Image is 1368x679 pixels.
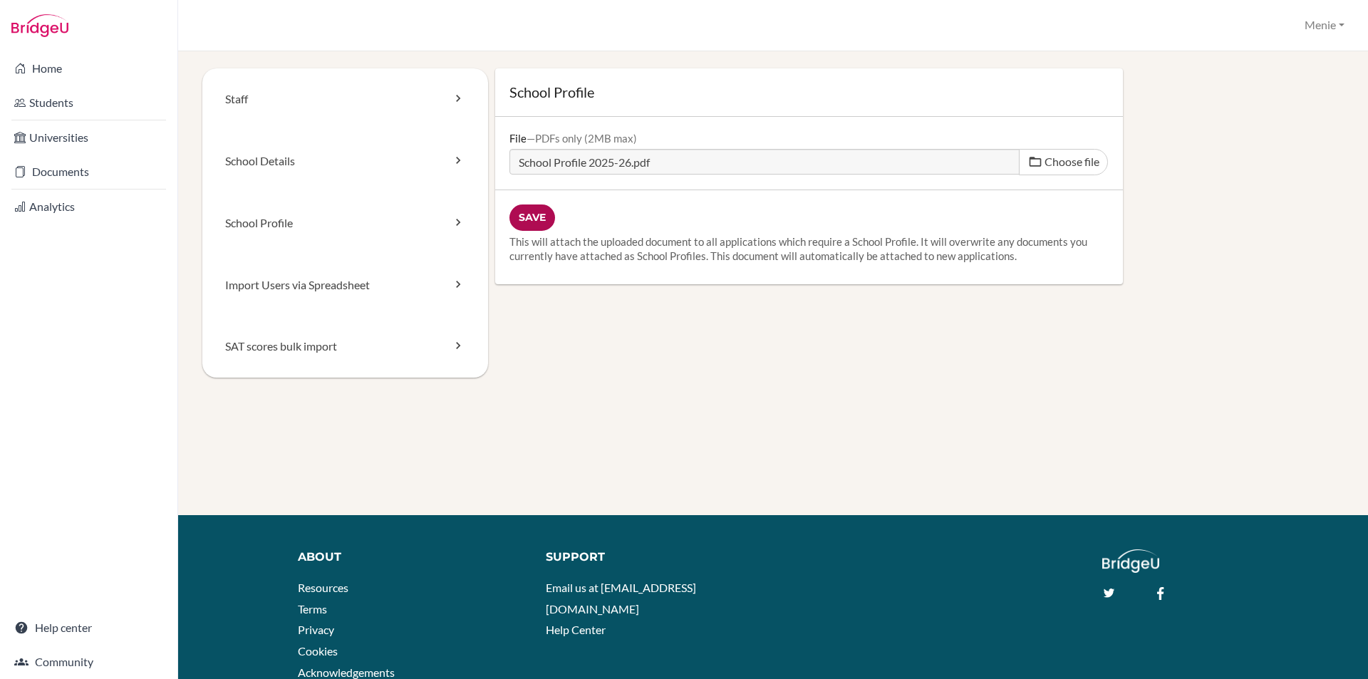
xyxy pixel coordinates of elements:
a: Help Center [546,623,606,636]
span: Choose file [1045,155,1099,168]
h1: School Profile [509,83,1109,102]
a: Home [3,54,175,83]
a: Cookies [298,644,338,658]
input: Save [509,204,555,231]
a: Analytics [3,192,175,221]
a: Acknowledgements [298,665,395,679]
label: File [509,131,637,145]
button: Menie [1298,12,1351,38]
a: Community [3,648,175,676]
a: Resources [298,581,348,594]
div: PDFs only (2MB max) [527,132,637,145]
a: SAT scores bulk import [202,316,488,378]
a: Documents [3,157,175,186]
a: Privacy [298,623,334,636]
a: School Profile [202,192,488,254]
a: Help center [3,613,175,642]
a: Import Users via Spreadsheet [202,254,488,316]
div: About [298,549,525,566]
img: logo_white@2x-f4f0deed5e89b7ecb1c2cc34c3e3d731f90f0f143d5ea2071677605dd97b5244.png [1102,549,1160,573]
p: This will attach the uploaded document to all applications which require a School Profile. It wil... [509,234,1109,263]
a: Universities [3,123,175,152]
a: Email us at [EMAIL_ADDRESS][DOMAIN_NAME] [546,581,696,616]
a: Staff [202,68,488,130]
img: Bridge-U [11,14,68,37]
a: Students [3,88,175,117]
a: Terms [298,602,327,616]
div: Support [546,549,760,566]
a: School Details [202,130,488,192]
